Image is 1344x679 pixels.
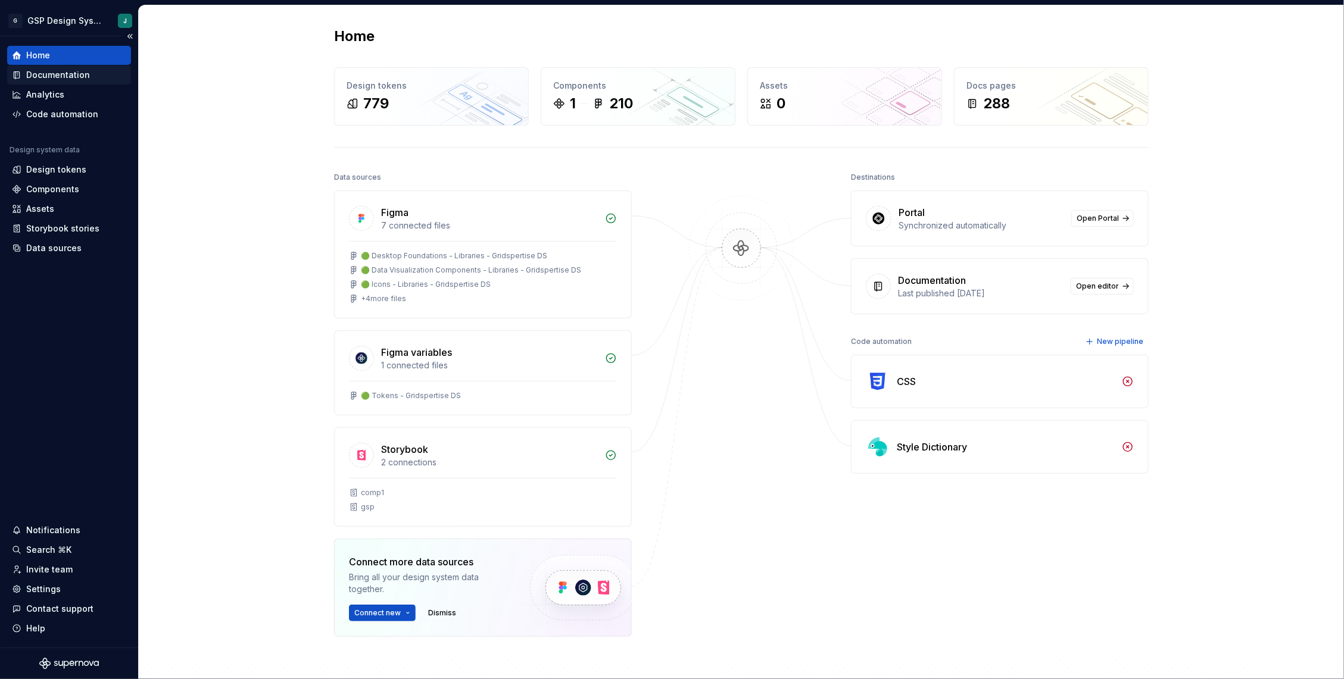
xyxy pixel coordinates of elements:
div: Synchronized automatically [899,220,1064,231]
div: Help [26,622,45,634]
div: Last published [DATE] [898,287,1064,299]
div: Data sources [26,242,82,254]
button: Search ⌘K [7,540,131,559]
div: Bring all your design system data together. [349,571,510,595]
button: Collapse sidebar [121,28,138,45]
div: CSS [897,374,916,389]
div: Figma variables [381,345,452,359]
div: J [123,16,127,26]
div: Contact support [26,603,93,615]
a: Docs pages288 [954,67,1149,126]
div: 0 [777,94,785,113]
div: Invite team [26,564,73,575]
div: Documentation [898,273,966,287]
a: Storybook2 connectionscomp1gsp [334,427,632,527]
a: Analytics [7,85,131,104]
a: Assets0 [747,67,942,126]
div: Components [553,80,723,92]
div: Assets [26,203,54,215]
a: Components1210 [541,67,735,126]
div: Analytics [26,89,64,101]
span: New pipeline [1097,337,1143,346]
div: 🟢 Data Visualization Components - Libraries - Gridspertise DS [361,265,581,275]
button: GGSP Design SystemJ [2,8,136,33]
a: Assets [7,199,131,218]
a: Invite team [7,560,131,579]
div: Code automation [851,333,912,350]
a: Data sources [7,239,131,258]
div: Code automation [26,108,98,120]
div: 1 connected files [381,359,598,371]
div: Components [26,183,79,195]
a: Code automation [7,105,131,124]
button: Contact support [7,599,131,618]
div: Design system data [10,145,80,155]
div: Connect more data sources [349,555,510,569]
button: Dismiss [423,605,461,621]
div: Home [26,49,50,61]
span: Open editor [1076,281,1119,291]
div: Search ⌘K [26,544,71,556]
span: Connect new [354,608,401,618]
button: Connect new [349,605,416,621]
div: G [8,14,23,28]
div: Storybook [381,442,428,456]
div: Design tokens [347,80,516,92]
div: Destinations [851,169,895,186]
a: Components [7,180,131,199]
div: 210 [609,94,633,113]
div: Assets [760,80,930,92]
span: Dismiss [428,608,456,618]
div: 7 connected files [381,220,598,231]
div: Docs pages [966,80,1136,92]
a: Home [7,46,131,65]
div: 🟢 Desktop Foundations - Libraries - Gridspertise DS [361,251,547,261]
div: Settings [26,583,61,595]
div: Portal [899,205,925,220]
button: New pipeline [1082,333,1149,350]
div: Documentation [26,69,90,81]
div: 779 [363,94,389,113]
div: Style Dictionary [897,440,967,454]
a: Settings [7,580,131,599]
div: GSP Design System [27,15,104,27]
span: Open Portal [1077,214,1119,223]
a: Design tokens779 [334,67,529,126]
div: Storybook stories [26,223,99,234]
a: Figma variables1 connected files🟢 Tokens - Gridspertise DS [334,330,632,415]
a: Design tokens [7,160,131,179]
svg: Supernova Logo [39,658,99,669]
div: gsp [361,502,375,512]
a: Figma7 connected files🟢 Desktop Foundations - Libraries - Gridspertise DS🟢 Data Visualization Com... [334,190,632,318]
div: 🟢 Icons - Libraries - Gridspertise DS [361,280,491,289]
button: Help [7,619,131,638]
div: 2 connections [381,456,598,468]
div: comp1 [361,488,384,497]
div: Data sources [334,169,381,186]
div: Figma [381,205,408,220]
a: Documentation [7,65,131,85]
div: 🟢 Tokens - Gridspertise DS [361,391,461,400]
h2: Home [334,27,375,46]
a: Open Portal [1071,210,1134,227]
a: Storybook stories [7,219,131,238]
a: Open editor [1071,278,1134,295]
div: Notifications [26,524,80,536]
button: Notifications [7,521,131,540]
div: 288 [983,94,1010,113]
div: + 4 more files [361,294,406,303]
div: Design tokens [26,164,86,176]
div: 1 [570,94,576,113]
